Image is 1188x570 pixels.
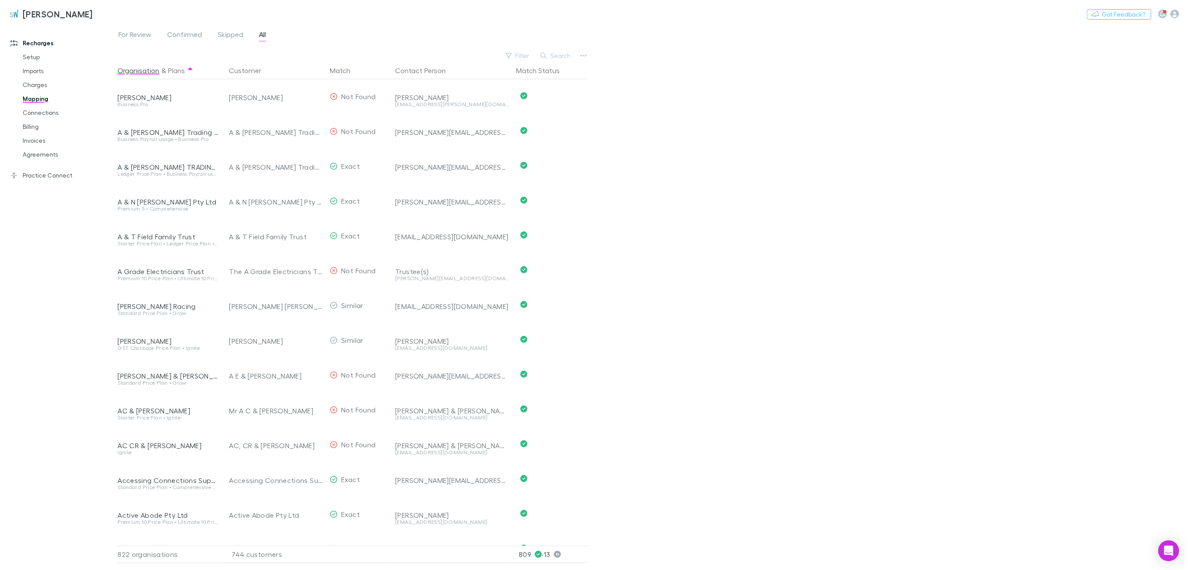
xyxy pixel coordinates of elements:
[117,198,218,206] div: A & N [PERSON_NAME] Pty Ltd
[117,372,218,380] div: [PERSON_NAME] & [PERSON_NAME]
[520,406,527,412] svg: Confirmed
[117,241,218,246] div: Starter Price Plan • Ledger Price Plan • Ignite
[117,137,218,142] div: Business Payroll usage • Business Pro
[395,450,509,455] div: [EMAIL_ADDRESS][DOMAIN_NAME]
[395,337,509,345] div: [PERSON_NAME]
[117,128,218,137] div: A & [PERSON_NAME] Trading Trust
[117,163,218,171] div: A & [PERSON_NAME] TRADING TRUST
[229,324,323,359] div: [PERSON_NAME]
[117,476,218,485] div: Accessing Connections Support Services Pty Ltd
[395,441,509,450] div: [PERSON_NAME] & [PERSON_NAME]
[117,302,218,311] div: [PERSON_NAME] Racing
[117,171,218,177] div: Ledger Price Plan • Business Payroll usage • Business Pro
[14,148,124,161] a: Agreements
[259,30,266,41] span: All
[520,336,527,343] svg: Confirmed
[395,511,509,520] div: [PERSON_NAME]
[14,50,124,64] a: Setup
[341,475,360,483] span: Exact
[1158,540,1179,561] div: Open Intercom Messenger
[341,127,376,135] span: Not Found
[229,289,323,324] div: [PERSON_NAME] [PERSON_NAME]
[222,546,326,563] div: 744 customers
[395,372,509,380] div: [PERSON_NAME][EMAIL_ADDRESS][PERSON_NAME][DOMAIN_NAME]
[117,267,218,276] div: A Grade Electricians Trust
[395,163,509,171] div: [PERSON_NAME][EMAIL_ADDRESS][DOMAIN_NAME]
[117,450,218,455] div: Ignite
[395,62,456,79] button: Contact Person
[341,510,360,518] span: Exact
[14,78,124,92] a: Charges
[117,62,159,79] button: Organisation
[229,533,323,567] div: [PERSON_NAME] [PERSON_NAME]
[229,62,272,79] button: Customer
[395,302,509,311] div: [EMAIL_ADDRESS][DOMAIN_NAME]
[520,92,527,99] svg: Confirmed
[229,115,323,150] div: A & [PERSON_NAME] Trading Trust
[117,62,218,79] div: &
[520,162,527,169] svg: Confirmed
[23,9,93,19] h3: [PERSON_NAME]
[520,127,527,134] svg: Confirmed
[167,30,202,41] span: Confirmed
[117,406,218,415] div: AC & [PERSON_NAME]
[341,545,363,553] span: Similar
[117,206,218,211] div: Premium 5 • Comprehensive
[9,9,19,19] img: Sinclair Wilson's Logo
[341,301,363,309] span: Similar
[395,415,509,420] div: [EMAIL_ADDRESS][DOMAIN_NAME]
[520,231,527,238] svg: Confirmed
[395,520,509,525] div: [EMAIL_ADDRESS][DOMAIN_NAME]
[520,371,527,378] svg: Confirmed
[395,276,509,281] div: [PERSON_NAME][EMAIL_ADDRESS][DOMAIN_NAME]
[229,359,323,393] div: A E & [PERSON_NAME]
[501,50,534,61] button: Filter
[341,231,360,240] span: Exact
[229,184,323,219] div: A & N [PERSON_NAME] Pty Ltd
[520,301,527,308] svg: Confirmed
[520,545,527,552] svg: Confirmed
[395,93,509,102] div: [PERSON_NAME]
[117,511,218,520] div: Active Abode Pty Ltd
[341,266,376,275] span: Not Found
[14,106,124,120] a: Connections
[395,102,509,107] div: [EMAIL_ADDRESS][PERSON_NAME][DOMAIN_NAME]
[536,50,576,61] button: Search
[229,80,323,115] div: [PERSON_NAME]
[117,93,218,102] div: [PERSON_NAME]
[341,336,363,344] span: Similar
[395,128,509,137] div: [PERSON_NAME][EMAIL_ADDRESS][DOMAIN_NAME]
[229,428,323,463] div: AC, CR & [PERSON_NAME]
[117,276,218,281] div: Premium 10 Price Plan • Ultimate 10 Price Plan • Ignite
[14,120,124,134] a: Billing
[229,498,323,533] div: Active Abode Pty Ltd
[341,162,360,170] span: Exact
[229,463,323,498] div: Accessing Connections Support Services Pty Ltd
[218,30,243,41] span: Skipped
[14,134,124,148] a: Invoices
[229,254,323,289] div: The A Grade Electricians Trust
[520,197,527,204] svg: Confirmed
[117,380,218,386] div: Standard Price Plan • Grow
[229,393,323,428] div: Mr A C & [PERSON_NAME]
[520,475,527,482] svg: Confirmed
[229,219,323,254] div: A & T Field Family Trust
[519,546,587,563] p: 809 · 13
[341,92,376,101] span: Not Found
[2,168,124,182] a: Practice Connect
[341,371,376,379] span: Not Found
[14,92,124,106] a: Mapping
[520,440,527,447] svg: Confirmed
[117,485,218,490] div: Standard Price Plan • Comprehensive Discount A
[3,3,98,24] a: [PERSON_NAME]
[168,62,185,79] button: Plans
[516,62,570,79] button: Match Status
[117,102,218,107] div: Business Pro
[341,406,376,414] span: Not Found
[395,476,509,485] div: [PERSON_NAME][EMAIL_ADDRESS][DOMAIN_NAME]
[117,415,218,420] div: Starter Price Plan • Ignite
[330,62,361,79] button: Match
[118,30,151,41] span: For Review
[117,337,218,345] div: [PERSON_NAME]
